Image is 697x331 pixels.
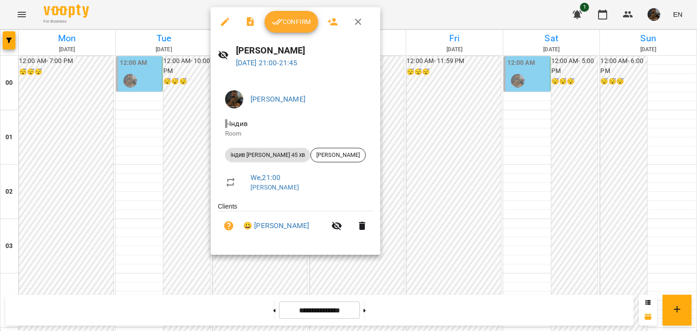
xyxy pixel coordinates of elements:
[250,173,280,182] a: We , 21:00
[250,95,305,103] a: [PERSON_NAME]
[265,11,318,33] button: Confirm
[225,119,250,128] span: - Індив
[225,90,243,108] img: 38836d50468c905d322a6b1b27ef4d16.jpg
[236,44,373,58] h6: [PERSON_NAME]
[218,202,373,244] ul: Clients
[311,151,365,159] span: [PERSON_NAME]
[310,148,366,162] div: [PERSON_NAME]
[243,220,309,231] a: 😀 [PERSON_NAME]
[225,151,310,159] span: індив [PERSON_NAME] 45 хв
[272,16,311,27] span: Confirm
[236,58,298,67] a: [DATE] 21:00-21:45
[250,184,299,191] a: [PERSON_NAME]
[225,129,366,138] p: Room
